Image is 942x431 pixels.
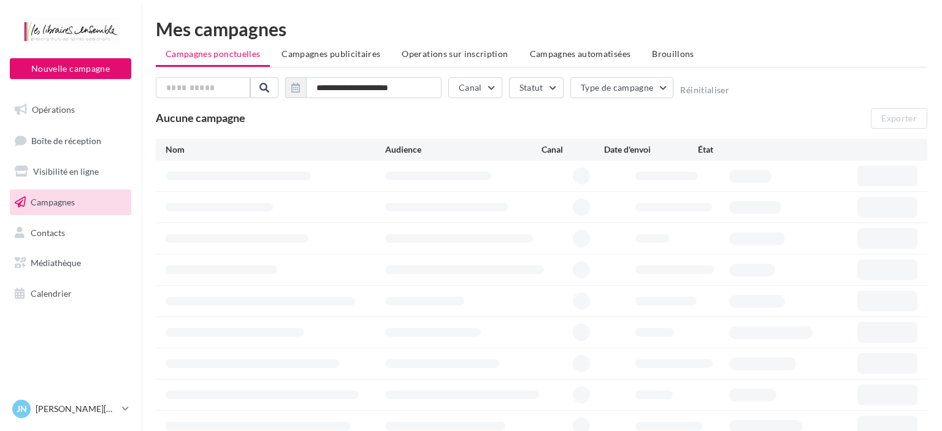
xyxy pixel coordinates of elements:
[448,77,502,98] button: Canal
[7,189,134,215] a: Campagnes
[31,197,75,207] span: Campagnes
[156,20,927,38] div: Mes campagnes
[281,48,380,59] span: Campagnes publicitaires
[652,48,694,59] span: Brouillons
[871,108,927,129] button: Exporter
[7,281,134,307] a: Calendrier
[36,403,117,415] p: [PERSON_NAME][DATE]
[31,135,101,145] span: Boîte de réception
[31,257,81,268] span: Médiathèque
[7,97,134,123] a: Opérations
[32,104,75,115] span: Opérations
[10,397,131,421] a: JN [PERSON_NAME][DATE]
[7,128,134,154] a: Boîte de réception
[530,48,631,59] span: Campagnes automatisées
[17,403,27,415] span: JN
[680,85,729,95] button: Réinitialiser
[31,227,65,237] span: Contacts
[7,220,134,246] a: Contacts
[509,77,564,98] button: Statut
[698,143,792,156] div: État
[542,143,604,156] div: Canal
[31,288,72,299] span: Calendrier
[402,48,508,59] span: Operations sur inscription
[156,111,245,124] span: Aucune campagne
[33,166,99,177] span: Visibilité en ligne
[166,143,385,156] div: Nom
[604,143,698,156] div: Date d'envoi
[385,143,542,156] div: Audience
[10,58,131,79] button: Nouvelle campagne
[570,77,674,98] button: Type de campagne
[7,250,134,276] a: Médiathèque
[7,159,134,185] a: Visibilité en ligne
